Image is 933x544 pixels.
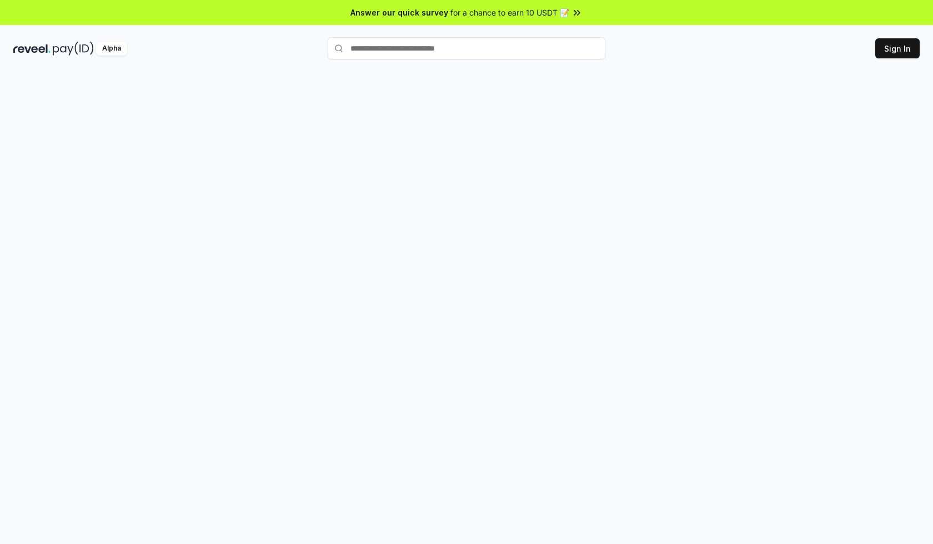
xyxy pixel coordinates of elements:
[13,42,51,56] img: reveel_dark
[53,42,94,56] img: pay_id
[875,38,920,58] button: Sign In
[350,7,448,18] span: Answer our quick survey
[96,42,127,56] div: Alpha
[450,7,569,18] span: for a chance to earn 10 USDT 📝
